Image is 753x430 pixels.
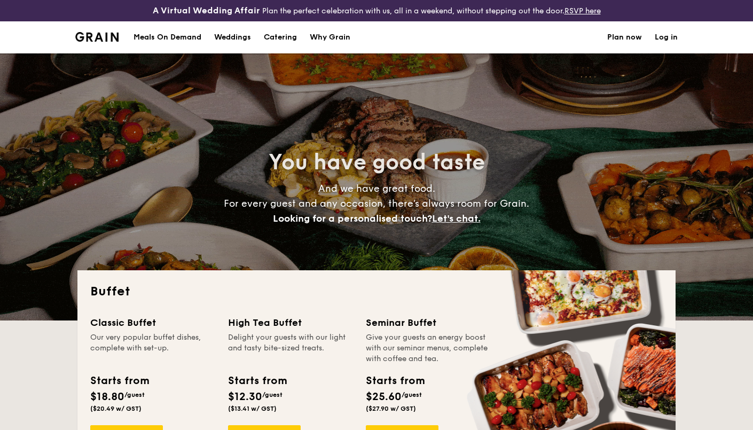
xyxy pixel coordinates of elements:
a: RSVP here [564,6,601,15]
span: You have good taste [269,150,485,175]
img: Grain [75,32,119,42]
a: Why Grain [303,21,357,53]
div: Weddings [214,21,251,53]
div: Meals On Demand [134,21,201,53]
span: $18.80 [90,390,124,403]
a: Catering [257,21,303,53]
div: Plan the perfect celebration with us, all in a weekend, without stepping out the door. [126,4,628,17]
div: Give your guests an energy boost with our seminar menus, complete with coffee and tea. [366,332,491,364]
div: Starts from [366,373,424,389]
a: Log in [655,21,678,53]
h1: Catering [264,21,297,53]
h2: Buffet [90,283,663,300]
span: /guest [262,391,283,398]
a: Logotype [75,32,119,42]
span: /guest [124,391,145,398]
h4: A Virtual Wedding Affair [153,4,260,17]
span: ($27.90 w/ GST) [366,405,416,412]
span: /guest [402,391,422,398]
span: Let's chat. [432,213,481,224]
span: ($13.41 w/ GST) [228,405,277,412]
a: Plan now [607,21,642,53]
span: Looking for a personalised touch? [273,213,432,224]
span: ($20.49 w/ GST) [90,405,142,412]
div: Seminar Buffet [366,315,491,330]
div: Starts from [90,373,148,389]
div: Delight your guests with our light and tasty bite-sized treats. [228,332,353,364]
div: Our very popular buffet dishes, complete with set-up. [90,332,215,364]
span: And we have great food. For every guest and any occasion, there’s always room for Grain. [224,183,529,224]
div: High Tea Buffet [228,315,353,330]
span: $25.60 [366,390,402,403]
div: Starts from [228,373,286,389]
div: Classic Buffet [90,315,215,330]
div: Why Grain [310,21,350,53]
span: $12.30 [228,390,262,403]
a: Weddings [208,21,257,53]
a: Meals On Demand [127,21,208,53]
